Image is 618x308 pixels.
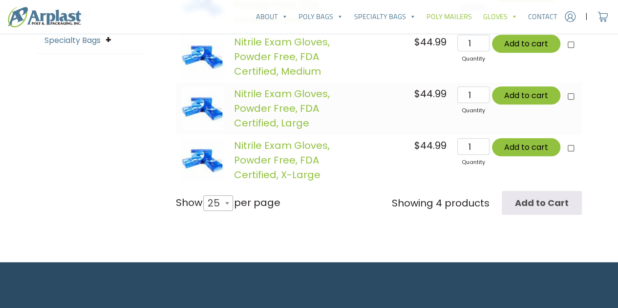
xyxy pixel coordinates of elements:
[585,11,588,22] span: |
[457,35,489,51] input: Qty
[234,35,330,78] a: Nitrile Exam Gloves, Powder Free, FDA Certified, Medium
[251,7,293,26] a: About
[44,35,101,46] a: Specialty Bags
[477,7,522,26] a: Gloves
[204,191,230,215] span: 25
[414,87,447,101] bdi: 44.99
[414,35,447,49] bdi: 44.99
[414,139,447,152] bdi: 44.99
[293,7,348,26] a: Poly Bags
[492,86,560,104] button: Add to cart
[492,35,560,53] button: Add to cart
[414,87,420,101] span: $
[457,138,489,155] input: Qty
[181,35,224,78] img: IMG_8632
[8,6,81,27] img: logo
[349,7,421,26] a: Specialty Bags
[492,138,560,156] button: Add to cart
[457,86,489,103] input: Qty
[203,195,233,211] span: 25
[234,139,330,182] a: Nitrile Exam Gloves, Powder Free, FDA Certified, X-Large
[181,138,224,182] img: IMG_8632
[414,35,420,49] span: $
[392,196,490,210] div: Showing 4 products
[421,7,477,26] a: Poly Mailers
[176,195,280,211] label: Show per page
[502,191,582,215] input: Add to Cart
[181,86,224,130] img: IMG_8632
[234,87,330,130] a: Nitrile Exam Gloves, Powder Free, FDA Certified, Large
[523,7,563,26] a: Contact
[414,139,420,152] span: $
